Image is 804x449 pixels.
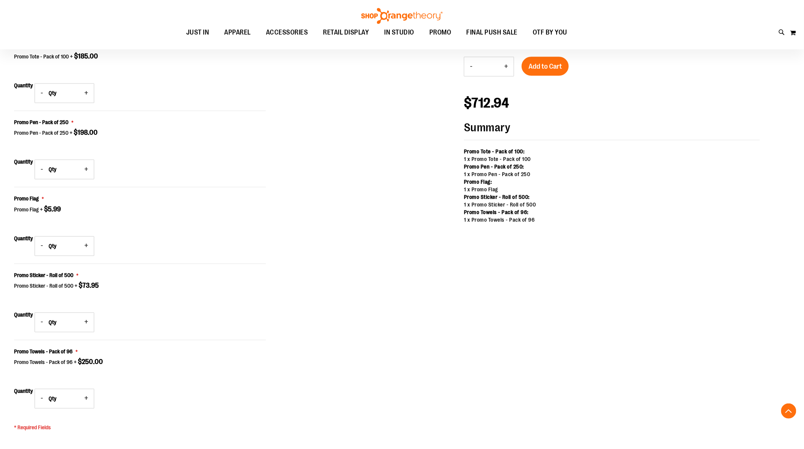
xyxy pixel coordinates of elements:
span: Promo Pen - Pack of 250 [14,119,68,125]
div: 1 x Promo Flag [464,186,760,193]
button: - [35,236,49,255]
span: + [74,283,99,289]
div: 1 x Promo Sticker - Roll of 500 [464,201,760,208]
span: Promo Tote - Pack of 100 [14,54,69,60]
button: Back To Top [781,403,796,419]
button: + [79,313,94,332]
a: RETAIL DISPLAY [316,24,377,41]
span: + [70,130,98,136]
span: RETAIL DISPLAY [323,24,369,41]
button: + [79,236,94,255]
span: + [70,54,98,60]
strong: Promo Flag: [464,179,492,185]
strong: Promo Pen - Pack of 250: [464,164,524,170]
strong: Promo Sticker - Roll of 500: [464,194,530,200]
span: FINAL PUSH SALE [467,24,518,41]
span: Quantity [14,387,35,395]
span: Qty [49,89,58,97]
div: 1 x Promo Towels - Pack of 96 [464,216,760,224]
span: Promo Flag [14,195,39,202]
span: $73.95 [79,282,99,289]
span: $5.99 [44,205,61,213]
span: Promo Pen - Pack of 250 [14,130,68,136]
span: APPAREL [225,24,251,41]
a: JUST IN [179,24,217,41]
button: Decrease product quantity [464,57,478,76]
a: FINAL PUSH SALE [459,24,525,41]
span: Qty [49,165,58,173]
button: - [35,83,49,102]
div: 1 x Promo Tote - Pack of 100 [464,155,760,163]
button: - [35,160,49,179]
span: Quantity [14,82,35,89]
span: Qty [49,395,58,402]
span: + [40,206,61,213]
span: JUST IN [186,24,209,41]
a: OTF BY YOU [525,24,575,41]
span: Qty [49,242,58,250]
span: IN STUDIO [385,24,415,41]
strong: Summary [464,121,760,140]
span: ACCESSORIES [266,24,308,41]
span: Qty [49,318,58,326]
span: Quantity [14,235,35,242]
span: $185.00 [74,52,98,60]
a: PROMO [422,24,459,41]
button: + [79,389,94,408]
p: * Required Fields [14,424,266,431]
span: Promo Towels - Pack of 96 [14,348,73,354]
button: + [79,160,94,179]
span: Quantity [14,158,35,165]
div: 1 x Promo Pen - Pack of 250 [464,170,760,178]
button: + [79,83,94,102]
a: APPAREL [217,24,259,41]
input: Product quantity [478,57,499,76]
button: - [35,313,49,332]
button: - [35,389,49,408]
span: Promo Sticker - Roll of 500 [14,272,73,278]
span: $712.94 [464,95,509,111]
span: Quantity [14,311,35,318]
span: + [74,359,103,365]
strong: Promo Towels - Pack of 96: [464,209,529,215]
strong: Promo Tote - Pack of 100: [464,148,525,154]
span: PROMO [429,24,451,41]
a: ACCESSORIES [258,24,316,41]
span: $198.00 [74,129,98,136]
button: Add to Cart [522,57,569,76]
button: Increase product quantity [499,57,514,76]
span: Promo Sticker - Roll of 500 [14,283,73,289]
img: Shop Orangetheory [360,8,444,24]
span: $250.00 [78,358,103,366]
a: IN STUDIO [377,24,422,41]
span: Promo Towels - Pack of 96 [14,359,73,365]
span: Add to Cart [529,62,562,71]
span: Promo Flag [14,206,39,213]
span: OTF BY YOU [533,24,567,41]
